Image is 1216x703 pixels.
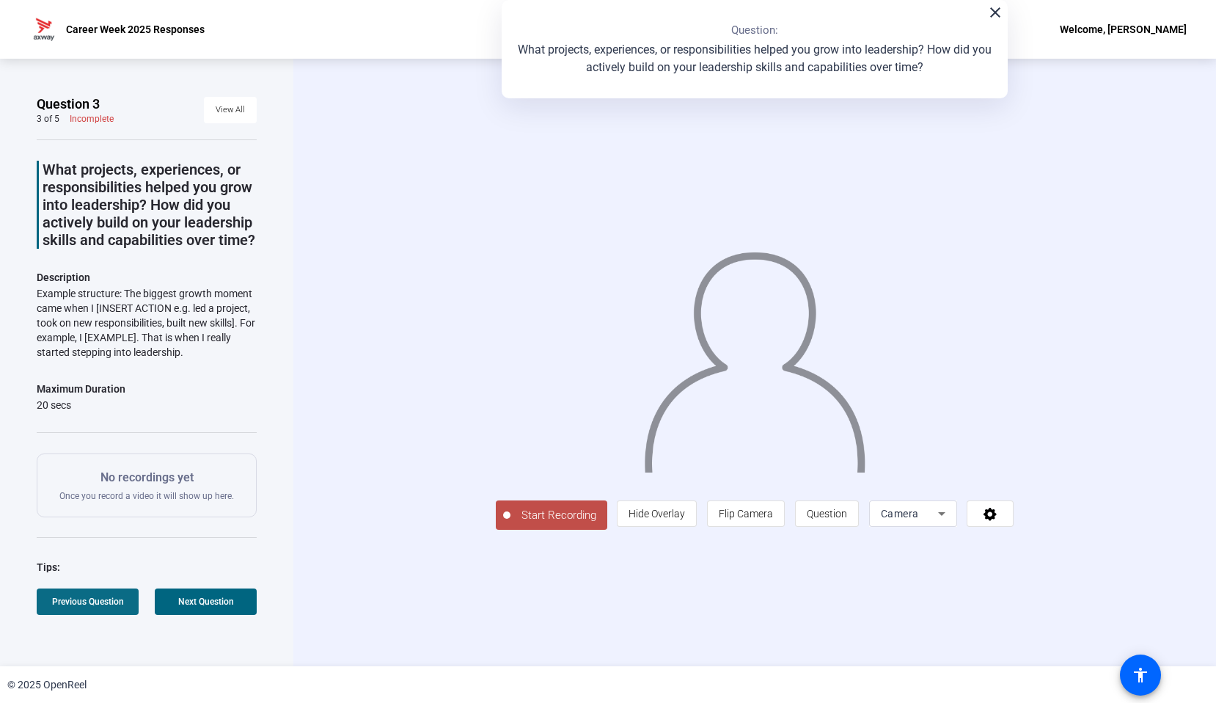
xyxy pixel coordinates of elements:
span: Camera [881,508,919,520]
button: Hide Overlay [617,500,697,527]
span: Flip Camera [719,508,773,520]
button: Next Question [155,589,257,615]
p: What projects, experiences, or responsibilities helped you grow into leadership? How did you acti... [516,41,993,76]
p: Career Week 2025 Responses [66,21,205,38]
div: 20 secs [37,398,125,412]
p: What projects, experiences, or responsibilities helped you grow into leadership? How did you acti... [43,161,257,249]
button: Previous Question [37,589,139,615]
div: Example structure: The biggest growth moment came when I [INSERT ACTION e.g. led a project, took ... [37,286,257,360]
button: Flip Camera [707,500,785,527]
img: OpenReel logo [29,15,59,44]
span: Previous Question [52,597,124,607]
button: Question [795,500,859,527]
div: Once you record a video it will show up here. [59,469,234,502]
button: Start Recording [496,500,607,530]
div: Welcome, [PERSON_NAME] [1060,21,1187,38]
span: Question [807,508,847,520]
div: 3 of 5 [37,113,59,125]
div: Tips: [37,558,257,576]
button: View All [204,97,257,123]
mat-icon: accessibility [1132,666,1149,684]
div: © 2025 OpenReel [7,677,87,693]
div: Maximum Duration [37,380,125,398]
span: Next Question [178,597,234,607]
span: Start Recording [510,507,607,524]
span: View All [216,99,245,121]
div: Incomplete [70,113,114,125]
mat-icon: close [986,4,1004,21]
span: Question 3 [37,95,100,113]
p: Question: [731,22,778,39]
p: Description [37,269,257,286]
span: Hide Overlay [629,508,685,520]
p: No recordings yet [59,469,234,487]
img: overlay [642,238,867,472]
